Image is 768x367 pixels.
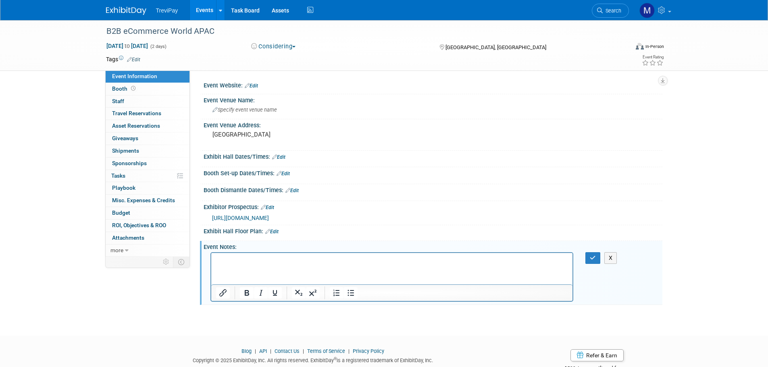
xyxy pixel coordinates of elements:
[112,85,137,92] span: Booth
[301,348,306,354] span: |
[353,348,384,354] a: Privacy Policy
[127,57,140,62] a: Edit
[106,195,189,207] a: Misc. Expenses & Credits
[344,287,358,299] button: Bullet list
[104,24,617,39] div: B2B eCommerce World APAC
[106,108,189,120] a: Travel Reservations
[604,252,617,264] button: X
[603,8,621,14] span: Search
[240,287,254,299] button: Bold
[212,131,386,138] pre: [GEOGRAPHIC_DATA]
[106,182,189,194] a: Playbook
[216,287,230,299] button: Insert/edit link
[253,348,258,354] span: |
[272,154,285,160] a: Edit
[112,98,124,104] span: Staff
[306,287,320,299] button: Superscript
[110,247,123,253] span: more
[106,42,148,50] span: [DATE] [DATE]
[285,188,299,193] a: Edit
[106,120,189,132] a: Asset Reservations
[570,349,624,361] a: Refer & Earn
[275,348,300,354] a: Contact Us
[642,55,664,59] div: Event Rating
[346,348,352,354] span: |
[106,170,189,182] a: Tasks
[307,348,345,354] a: Terms of Service
[106,7,146,15] img: ExhibitDay
[106,55,140,63] td: Tags
[248,42,299,51] button: Considering
[334,357,337,361] sup: ®
[204,79,662,90] div: Event Website:
[159,257,173,267] td: Personalize Event Tab Strip
[645,44,664,50] div: In-Person
[106,133,189,145] a: Giveaways
[112,135,138,141] span: Giveaways
[259,348,267,354] a: API
[112,122,160,129] span: Asset Reservations
[204,151,662,161] div: Exhibit Hall Dates/Times:
[112,73,157,79] span: Event Information
[111,172,125,179] span: Tasks
[211,253,573,284] iframe: Rich Text Area
[112,147,139,154] span: Shipments
[112,185,135,191] span: Playbook
[112,160,147,166] span: Sponsorships
[581,42,664,54] div: Event Format
[204,94,662,104] div: Event Venue Name:
[204,241,662,251] div: Event Notes:
[106,158,189,170] a: Sponsorships
[204,225,662,236] div: Exhibit Hall Floor Plan:
[265,229,279,234] a: Edit
[204,184,662,195] div: Booth Dismantle Dates/Times:
[245,83,258,89] a: Edit
[112,209,130,216] span: Budget
[261,205,274,210] a: Edit
[106,70,189,83] a: Event Information
[639,3,655,18] img: Maiia Khasina
[204,167,662,178] div: Booth Set-up Dates/Times:
[150,44,167,49] span: (2 days)
[106,207,189,219] a: Budget
[204,201,662,211] div: Exhibitor Prospectus:
[106,95,189,108] a: Staff
[330,287,343,299] button: Numbered list
[112,222,166,228] span: ROI, Objectives & ROO
[106,145,189,157] a: Shipments
[123,43,131,49] span: to
[445,44,546,50] span: [GEOGRAPHIC_DATA], [GEOGRAPHIC_DATA]
[292,287,306,299] button: Subscript
[204,119,662,129] div: Event Venue Address:
[129,85,137,91] span: Booth not reserved yet
[106,355,520,364] div: Copyright © 2025 ExhibitDay, Inc. All rights reserved. ExhibitDay is a registered trademark of Ex...
[212,107,277,113] span: Specify event venue name
[112,234,144,241] span: Attachments
[106,83,189,95] a: Booth
[241,348,252,354] a: Blog
[106,232,189,244] a: Attachments
[277,171,290,176] a: Edit
[268,348,273,354] span: |
[636,43,644,50] img: Format-Inperson.png
[212,215,269,221] a: [URL][DOMAIN_NAME]
[173,257,189,267] td: Toggle Event Tabs
[112,110,161,116] span: Travel Reservations
[106,220,189,232] a: ROI, Objectives & ROO
[254,287,268,299] button: Italic
[106,245,189,257] a: more
[268,287,282,299] button: Underline
[156,7,178,14] span: TreviPay
[592,4,629,18] a: Search
[112,197,175,203] span: Misc. Expenses & Credits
